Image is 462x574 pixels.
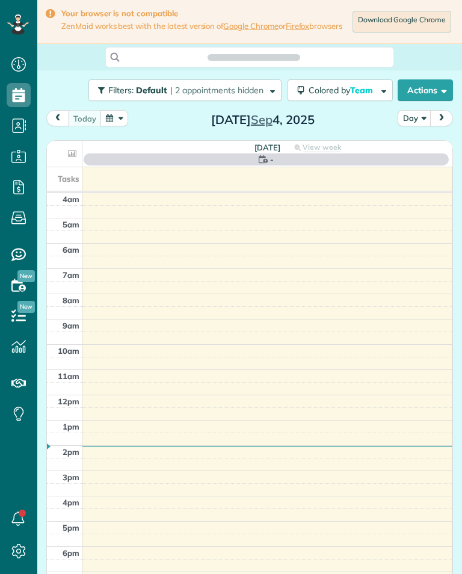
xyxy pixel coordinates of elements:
[61,21,342,31] span: ZenMaid works best with the latest version of or browsers
[63,472,79,482] span: 3pm
[17,270,35,282] span: New
[63,498,79,507] span: 4pm
[63,270,79,280] span: 7am
[58,397,79,406] span: 12pm
[288,79,393,101] button: Colored byTeam
[63,422,79,431] span: 1pm
[398,110,431,126] button: Day
[220,51,288,63] span: Search ZenMaid…
[58,371,79,381] span: 11am
[398,79,453,101] button: Actions
[58,346,79,356] span: 10am
[82,79,282,101] a: Filters: Default | 2 appointments hidden
[286,21,310,31] a: Firefox
[61,8,342,19] strong: Your browser is not compatible
[88,79,282,101] button: Filters: Default | 2 appointments hidden
[223,21,279,31] a: Google Chrome
[63,548,79,558] span: 6pm
[17,301,35,313] span: New
[58,174,79,184] span: Tasks
[136,85,168,96] span: Default
[63,523,79,532] span: 5pm
[254,143,280,152] span: [DATE]
[303,143,341,152] span: View week
[63,321,79,330] span: 9am
[309,85,377,96] span: Colored by
[63,220,79,229] span: 5am
[63,245,79,255] span: 6am
[63,447,79,457] span: 2pm
[350,85,375,96] span: Team
[353,11,451,32] a: Download Google Chrome
[188,113,338,126] h2: [DATE] 4, 2025
[170,85,263,96] span: | 2 appointments hidden
[270,153,274,165] span: -
[108,85,134,96] span: Filters:
[430,110,453,126] button: next
[63,194,79,204] span: 4am
[68,110,102,126] button: today
[63,295,79,305] span: 8am
[251,112,273,127] span: Sep
[46,110,69,126] button: prev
